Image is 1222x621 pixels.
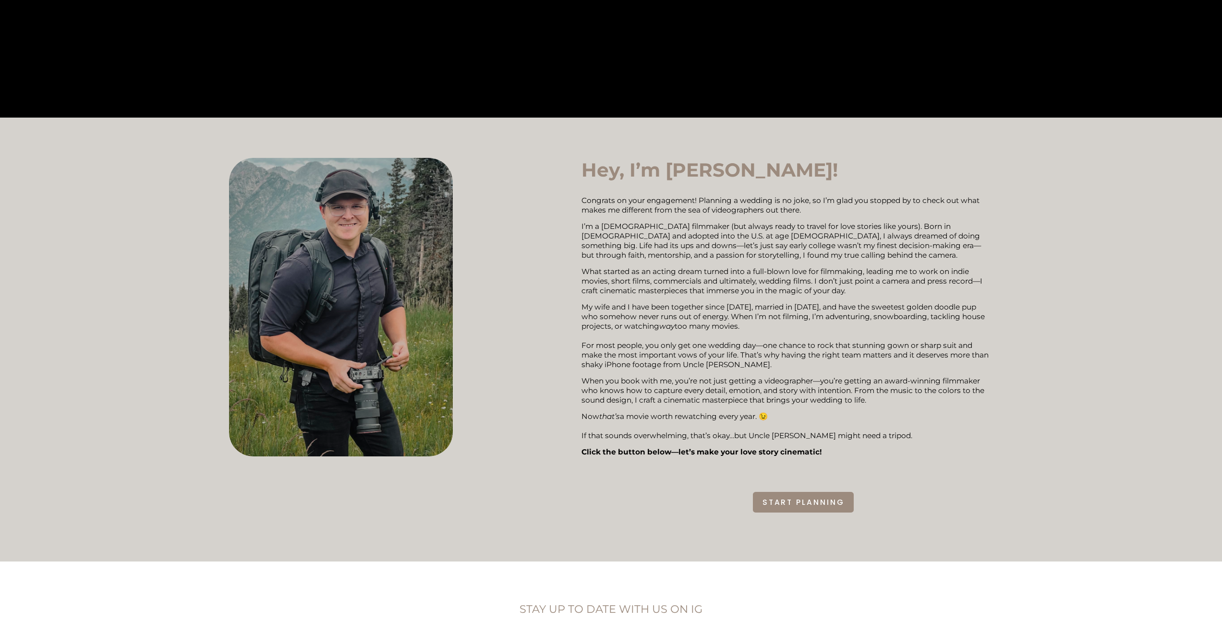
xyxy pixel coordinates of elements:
em: way [659,322,675,331]
p: Now a movie worth rewatching every year. 😉 If that sounds overwhelming, that’s okay…but Uncle [PE... [581,412,993,441]
em: that’s [599,412,620,421]
p: I’m a [DEMOGRAPHIC_DATA] filmmaker (but always ready to travel for love stories like yours). Born... [581,222,993,260]
p: Congrats on your engagement! Planning a wedding is no joke, so I’m glad you stopped by to check o... [581,196,993,215]
h4: STAY UP TO DATE WITH US ON IG [293,602,929,617]
p: My wife and I have been together since [DATE], married in [DATE], and have the sweetest golden do... [581,302,993,370]
p: When you book with me, you’re not just getting a videographer—you’re getting an award-winning fil... [581,376,993,405]
p: What started as an acting dream turned into a full-blown love for filmmaking, leading me to work ... [581,267,993,296]
strong: Hey, I’m [PERSON_NAME]! [581,158,838,181]
a: START PLANNING [753,492,854,513]
strong: Click the button below—let’s make your love story cinematic! [581,447,822,456]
